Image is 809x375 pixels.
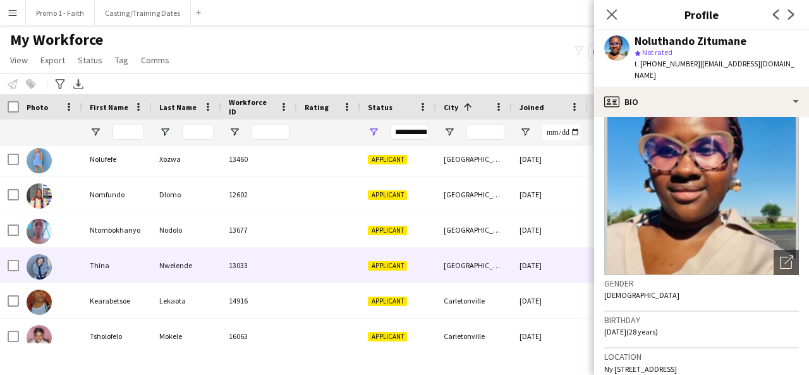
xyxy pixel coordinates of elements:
img: Tsholofelo Mokele [27,325,52,350]
button: Open Filter Menu [90,126,101,138]
span: Tag [115,54,128,66]
div: 13460 [221,142,297,176]
span: [DEMOGRAPHIC_DATA] [604,290,679,300]
button: Promo 1 - Faith [26,1,95,25]
img: Nolufefe Xozwa [27,148,52,173]
div: Open photos pop-in [774,250,799,275]
img: Thina Nwelende [27,254,52,280]
app-action-btn: Advanced filters [52,77,68,92]
input: First Name Filter Input [113,125,144,140]
div: Nodolo [152,212,221,247]
button: Open Filter Menu [520,126,531,138]
img: Kearabetsoe Lekaota [27,290,52,315]
span: Applicant [368,332,407,341]
span: Joined [520,102,544,112]
span: Workforce ID [229,97,274,116]
a: View [5,52,33,68]
button: Open Filter Menu [159,126,171,138]
div: [GEOGRAPHIC_DATA] [436,212,512,247]
span: Rating [305,102,329,112]
button: Casting/Training Dates [95,1,191,25]
div: Nolufefe [82,142,152,176]
img: Crew avatar or photo [604,85,799,275]
div: [DATE] [512,248,588,283]
span: Last Name [159,102,197,112]
span: Photo [27,102,48,112]
a: Comms [136,52,174,68]
span: Applicant [368,226,407,235]
input: Joined Filter Input [542,125,580,140]
span: View [10,54,28,66]
span: Applicant [368,261,407,271]
button: Everyone7,265 [588,44,652,59]
div: Xozwa [152,142,221,176]
div: 12602 [221,177,297,212]
div: Noluthando Zitumane [635,35,746,47]
span: Status [368,102,392,112]
div: [DATE] [512,142,588,176]
h3: Location [604,351,799,362]
div: 13033 [221,248,297,283]
div: [GEOGRAPHIC_DATA] [436,177,512,212]
span: [DATE] (28 years) [604,327,658,336]
a: Export [35,52,70,68]
div: Nomfundo [82,177,152,212]
div: Carletonville [436,319,512,353]
span: Export [40,54,65,66]
img: Ntombokhanyo Nodolo [27,219,52,244]
div: 16063 [221,319,297,353]
div: Mokele [152,319,221,353]
span: City [444,102,458,112]
button: Open Filter Menu [368,126,379,138]
span: Applicant [368,155,407,164]
h3: Birthday [604,314,799,326]
app-action-btn: Export XLSX [71,77,86,92]
span: My Workforce [10,30,103,49]
div: Carletonville [436,283,512,318]
div: [DATE] [512,212,588,247]
span: First Name [90,102,128,112]
button: Open Filter Menu [444,126,455,138]
span: | [EMAIL_ADDRESS][DOMAIN_NAME] [635,59,794,80]
div: Lekaota [152,283,221,318]
span: Status [78,54,102,66]
div: Ntombokhanyo [82,212,152,247]
div: Tsholofelo [82,319,152,353]
div: 14916 [221,283,297,318]
div: Bio [594,87,809,117]
div: [DATE] [512,177,588,212]
div: Kearabetsoe [82,283,152,318]
div: Nwelende [152,248,221,283]
input: Workforce ID Filter Input [252,125,289,140]
div: [GEOGRAPHIC_DATA] [436,248,512,283]
span: Not rated [642,47,672,57]
span: Applicant [368,297,407,306]
button: Open Filter Menu [229,126,240,138]
a: Status [73,52,107,68]
input: City Filter Input [466,125,504,140]
div: 13677 [221,212,297,247]
div: [GEOGRAPHIC_DATA] [436,142,512,176]
img: Nomfundo Dlomo [27,183,52,209]
div: Thina [82,248,152,283]
span: t. [PHONE_NUMBER] [635,59,700,68]
a: Tag [110,52,133,68]
h3: Profile [594,6,809,23]
div: [DATE] [512,319,588,353]
span: Comms [141,54,169,66]
div: Dlomo [152,177,221,212]
span: Applicant [368,190,407,200]
h3: Gender [604,278,799,289]
input: Last Name Filter Input [182,125,214,140]
div: [DATE] [512,283,588,318]
span: Ny [STREET_ADDRESS] [604,364,677,374]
